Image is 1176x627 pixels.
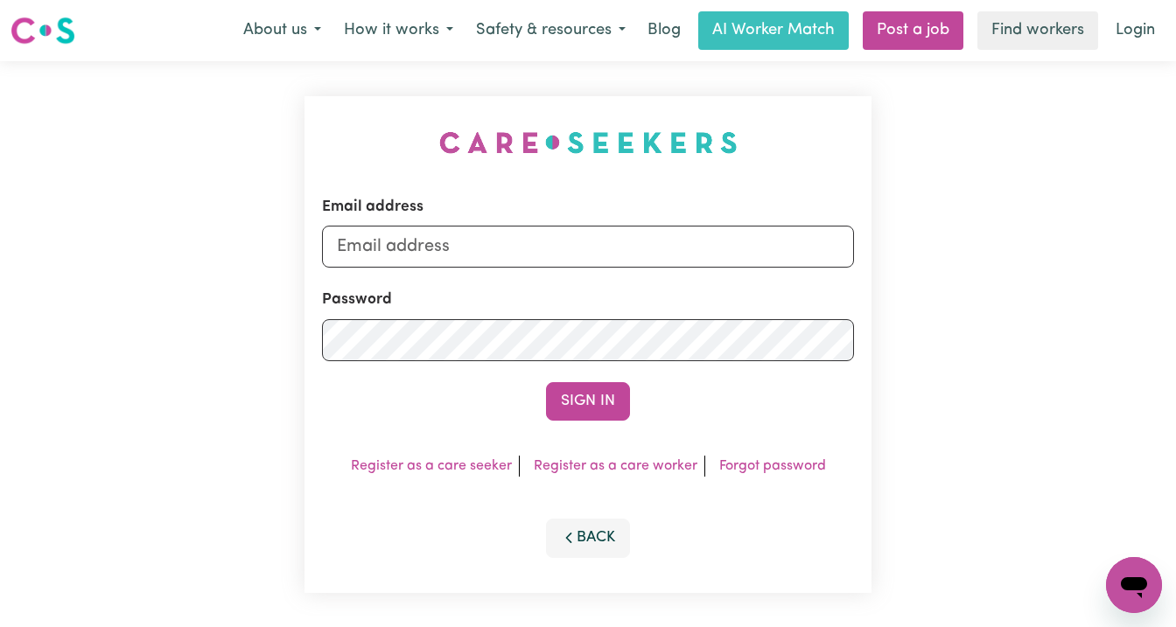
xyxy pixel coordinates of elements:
a: Careseekers logo [10,10,75,51]
iframe: Button to launch messaging window [1106,557,1162,613]
button: How it works [332,12,465,49]
a: Find workers [977,11,1098,50]
button: Back [546,519,630,557]
a: Login [1105,11,1165,50]
button: About us [232,12,332,49]
a: AI Worker Match [698,11,849,50]
button: Sign In [546,382,630,421]
label: Password [322,289,392,311]
img: Careseekers logo [10,15,75,46]
a: Post a job [863,11,963,50]
a: Register as a care worker [534,459,697,473]
label: Email address [322,196,423,219]
a: Register as a care seeker [351,459,512,473]
input: Email address [322,226,854,268]
button: Safety & resources [465,12,637,49]
a: Forgot password [719,459,826,473]
a: Blog [637,11,691,50]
